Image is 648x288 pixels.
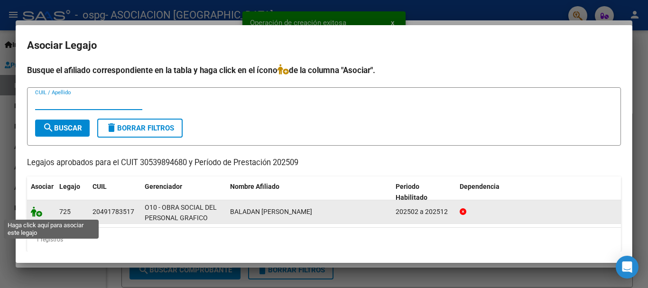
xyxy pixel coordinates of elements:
[27,64,621,76] h4: Busque el afiliado correspondiente en la tabla y haga click en el ícono de la columna "Asociar".
[392,177,456,208] datatable-header-cell: Periodo Habilitado
[460,183,500,190] span: Dependencia
[27,177,56,208] datatable-header-cell: Asociar
[616,256,639,279] div: Open Intercom Messenger
[27,157,621,169] p: Legajos aprobados para el CUIT 30539894680 y Período de Prestación 202509
[230,183,279,190] span: Nombre Afiliado
[35,120,90,137] button: Buscar
[396,206,452,217] div: 202502 a 202512
[56,177,89,208] datatable-header-cell: Legajo
[106,122,117,133] mat-icon: delete
[141,177,226,208] datatable-header-cell: Gerenciador
[456,177,621,208] datatable-header-cell: Dependencia
[89,177,141,208] datatable-header-cell: CUIL
[145,183,182,190] span: Gerenciador
[27,228,621,251] div: 1 registros
[43,122,54,133] mat-icon: search
[396,183,427,201] span: Periodo Habilitado
[59,183,80,190] span: Legajo
[106,124,174,132] span: Borrar Filtros
[59,208,71,215] span: 725
[43,124,82,132] span: Buscar
[27,37,621,55] h2: Asociar Legajo
[93,206,134,217] div: 20491783517
[93,183,107,190] span: CUIL
[230,208,312,215] span: BALADAN ALCOBA AGUSTIN VALENTINO
[226,177,392,208] datatable-header-cell: Nombre Afiliado
[97,119,183,138] button: Borrar Filtros
[31,183,54,190] span: Asociar
[145,204,217,222] span: O10 - OBRA SOCIAL DEL PERSONAL GRAFICO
